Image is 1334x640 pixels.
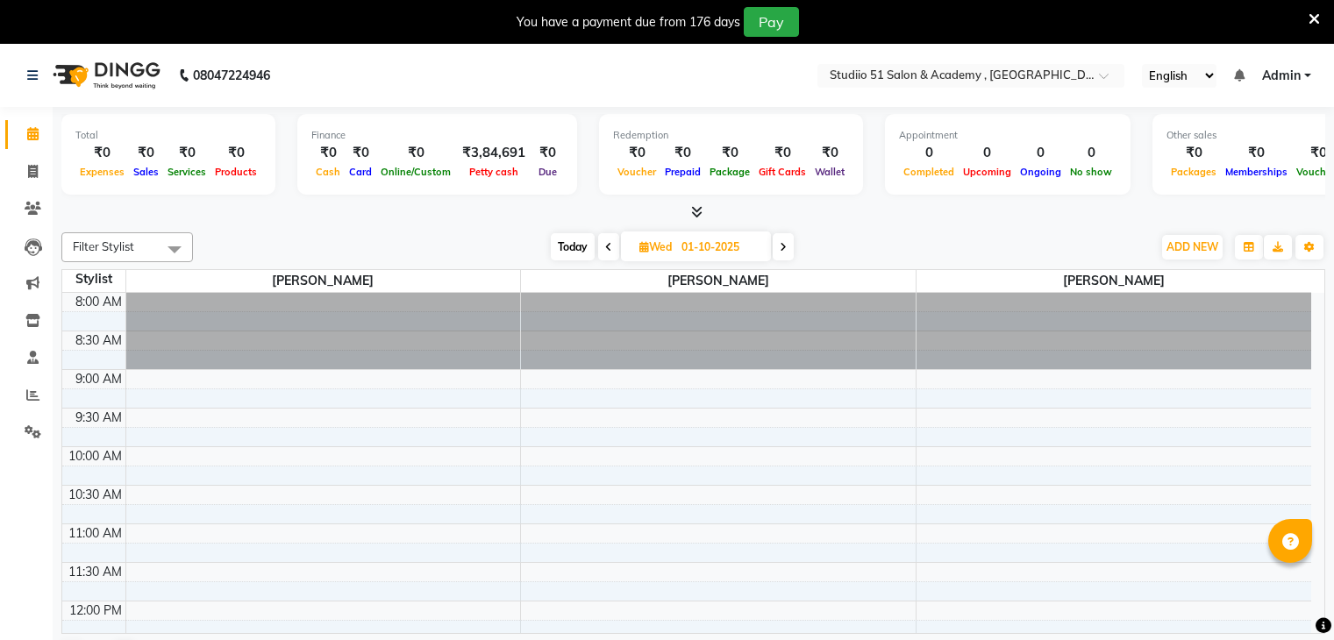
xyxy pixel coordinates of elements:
[65,486,125,504] div: 10:30 AM
[376,143,455,163] div: ₹0
[660,166,705,178] span: Prepaid
[1221,143,1292,163] div: ₹0
[532,143,563,163] div: ₹0
[376,166,455,178] span: Online/Custom
[163,166,210,178] span: Services
[45,51,165,100] img: logo
[311,128,563,143] div: Finance
[210,143,261,163] div: ₹0
[126,270,521,292] span: [PERSON_NAME]
[72,331,125,350] div: 8:30 AM
[1221,166,1292,178] span: Memberships
[465,166,523,178] span: Petty cash
[1260,570,1316,622] iframe: chat widget
[1066,166,1116,178] span: No show
[810,143,849,163] div: ₹0
[899,166,959,178] span: Completed
[455,143,532,163] div: ₹3,84,691
[62,270,125,288] div: Stylist
[75,166,129,178] span: Expenses
[810,166,849,178] span: Wallet
[1166,143,1221,163] div: ₹0
[72,293,125,311] div: 8:00 AM
[1016,143,1066,163] div: 0
[75,143,129,163] div: ₹0
[660,143,705,163] div: ₹0
[75,128,261,143] div: Total
[163,143,210,163] div: ₹0
[129,143,163,163] div: ₹0
[72,409,125,427] div: 9:30 AM
[345,143,376,163] div: ₹0
[635,240,676,253] span: Wed
[193,51,270,100] b: 08047224946
[65,447,125,466] div: 10:00 AM
[65,563,125,581] div: 11:30 AM
[917,270,1311,292] span: [PERSON_NAME]
[1262,67,1301,85] span: Admin
[73,239,134,253] span: Filter Stylist
[959,143,1016,163] div: 0
[899,143,959,163] div: 0
[676,234,764,260] input: 2025-10-01
[705,166,754,178] span: Package
[1016,166,1066,178] span: Ongoing
[754,166,810,178] span: Gift Cards
[517,13,740,32] div: You have a payment due from 176 days
[551,233,595,260] span: Today
[744,7,799,37] button: Pay
[72,370,125,388] div: 9:00 AM
[705,143,754,163] div: ₹0
[311,166,345,178] span: Cash
[66,601,125,620] div: 12:00 PM
[1166,166,1221,178] span: Packages
[754,143,810,163] div: ₹0
[613,143,660,163] div: ₹0
[959,166,1016,178] span: Upcoming
[613,166,660,178] span: Voucher
[1066,143,1116,163] div: 0
[534,166,561,178] span: Due
[1162,235,1223,260] button: ADD NEW
[1166,240,1218,253] span: ADD NEW
[210,166,261,178] span: Products
[345,166,376,178] span: Card
[65,524,125,543] div: 11:00 AM
[521,270,916,292] span: [PERSON_NAME]
[899,128,1116,143] div: Appointment
[129,166,163,178] span: Sales
[311,143,345,163] div: ₹0
[613,128,849,143] div: Redemption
